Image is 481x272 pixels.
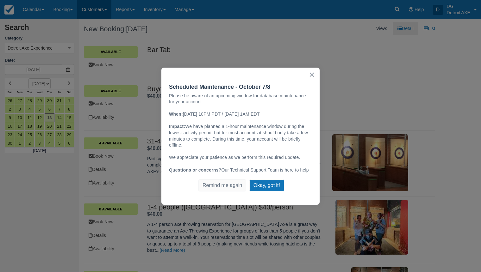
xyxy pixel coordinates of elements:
strong: Questions or concerns? [169,167,221,172]
strong: When: [169,112,183,117]
span: Our Technical Support Team is here to help [221,167,309,172]
span: [DATE] 10PM PDT / [DATE] 1AM EDT [183,112,260,117]
strong: Impact: [169,124,185,129]
p: We appreciate your patience as we perform this required update. [169,154,312,161]
p: Please be aware of an upcoming window for database maintenance for your account. [169,93,312,105]
p: Scheduled Maintenance - October 7/8 [169,84,312,90]
span: We have planned a 1-hour maintenance window during the lowest-activity period, but for most accou... [169,124,309,148]
button: Remind me again [198,179,246,191]
button: Close [309,70,315,80]
button: Okay, got it! [249,179,284,191]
